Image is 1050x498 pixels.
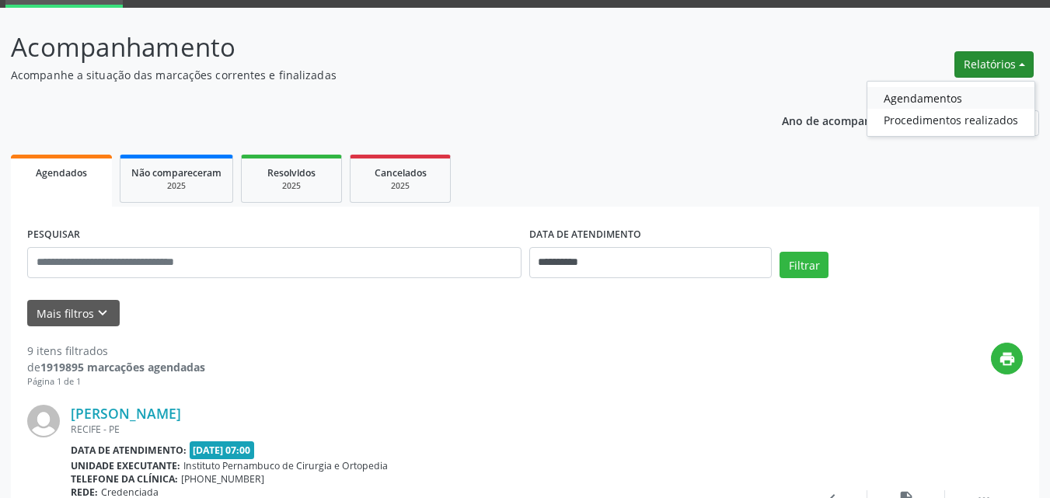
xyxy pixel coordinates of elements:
[780,252,828,278] button: Filtrar
[253,180,330,192] div: 2025
[71,472,178,486] b: Telefone da clínica:
[867,87,1034,109] a: Agendamentos
[71,444,187,457] b: Data de atendimento:
[375,166,427,179] span: Cancelados
[991,343,1023,374] button: print
[27,375,205,388] div: Página 1 de 1
[40,360,205,374] strong: 1919895 marcações agendadas
[71,423,790,436] div: RECIFE - PE
[27,223,80,247] label: PESQUISAR
[867,109,1034,131] a: Procedimentos realizados
[867,81,1035,137] ul: Relatórios
[11,28,731,67] p: Acompanhamento
[131,166,222,179] span: Não compareceram
[27,359,205,375] div: de
[183,459,388,472] span: Instituto Pernambuco de Cirurgia e Ortopedia
[11,67,731,83] p: Acompanhe a situação das marcações correntes e finalizadas
[71,459,180,472] b: Unidade executante:
[27,343,205,359] div: 9 itens filtrados
[71,405,181,422] a: [PERSON_NAME]
[954,51,1034,78] button: Relatórios
[94,305,111,322] i: keyboard_arrow_down
[267,166,316,179] span: Resolvidos
[27,405,60,437] img: img
[181,472,264,486] span: [PHONE_NUMBER]
[190,441,255,459] span: [DATE] 07:00
[36,166,87,179] span: Agendados
[361,180,439,192] div: 2025
[529,223,641,247] label: DATA DE ATENDIMENTO
[131,180,222,192] div: 2025
[27,300,120,327] button: Mais filtroskeyboard_arrow_down
[999,350,1016,367] i: print
[782,110,919,130] p: Ano de acompanhamento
